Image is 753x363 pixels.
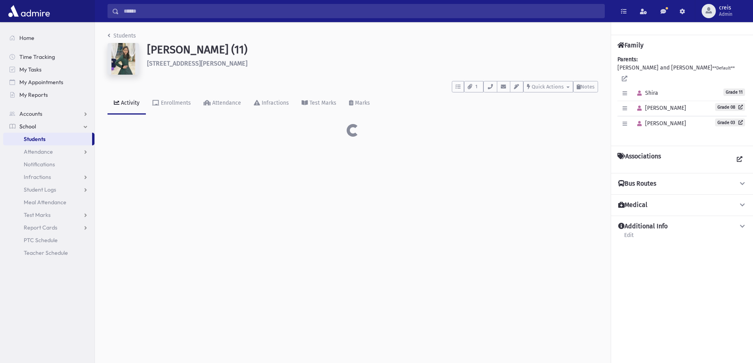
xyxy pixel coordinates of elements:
[19,34,34,41] span: Home
[3,63,94,76] a: My Tasks
[617,56,638,63] b: Parents:
[715,118,745,126] a: Grade 03
[308,100,336,106] div: Test Marks
[147,43,598,56] h1: [PERSON_NAME] (11)
[634,120,686,127] span: [PERSON_NAME]
[624,231,634,245] a: Edit
[19,91,48,98] span: My Reports
[523,81,573,92] button: Quick Actions
[618,180,656,188] h4: Bus Routes
[3,133,92,145] a: Students
[147,60,598,67] h6: [STREET_ADDRESS][PERSON_NAME]
[3,196,94,209] a: Meal Attendance
[24,148,53,155] span: Attendance
[19,110,42,117] span: Accounts
[24,211,51,218] span: Test Marks
[3,234,94,246] a: PTC Schedule
[3,120,94,133] a: School
[6,3,52,19] img: AdmirePro
[24,186,56,193] span: Student Logs
[3,221,94,234] a: Report Cards
[532,84,564,90] span: Quick Actions
[617,41,644,49] h4: Family
[24,224,57,231] span: Report Cards
[353,100,370,106] div: Marks
[108,32,136,43] nav: breadcrumb
[146,92,197,115] a: Enrollments
[108,43,139,75] img: w==
[715,103,745,111] a: Grade 08
[19,53,55,60] span: Time Tracking
[719,11,732,17] span: Admin
[24,161,55,168] span: Notifications
[719,5,732,11] span: creis
[617,222,747,231] button: Additional Info
[634,105,686,111] span: [PERSON_NAME]
[108,92,146,115] a: Activity
[617,180,747,188] button: Bus Routes
[119,4,604,18] input: Search
[3,209,94,221] a: Test Marks
[3,158,94,171] a: Notifications
[573,81,598,92] button: Notes
[473,83,480,90] span: 1
[3,76,94,88] a: My Appointments
[581,84,594,90] span: Notes
[3,107,94,120] a: Accounts
[3,183,94,196] a: Student Logs
[19,79,63,86] span: My Appointments
[723,88,745,96] span: Grade 11
[24,249,68,256] span: Teacher Schedule
[24,173,51,181] span: Infractions
[3,145,94,158] a: Attendance
[24,199,66,206] span: Meal Attendance
[159,100,191,106] div: Enrollments
[295,92,343,115] a: Test Marks
[617,152,661,167] h4: Associations
[732,152,747,167] a: View all Associations
[618,201,647,209] h4: Medical
[3,246,94,259] a: Teacher Schedule
[19,66,42,73] span: My Tasks
[3,32,94,44] a: Home
[3,88,94,101] a: My Reports
[108,32,136,39] a: Students
[617,201,747,209] button: Medical
[634,90,658,96] span: Shira
[197,92,247,115] a: Attendance
[24,237,58,244] span: PTC Schedule
[247,92,295,115] a: Infractions
[343,92,376,115] a: Marks
[211,100,241,106] div: Attendance
[260,100,289,106] div: Infractions
[119,100,140,106] div: Activity
[24,135,45,143] span: Students
[617,55,747,139] div: [PERSON_NAME] and [PERSON_NAME]
[3,51,94,63] a: Time Tracking
[618,222,668,231] h4: Additional Info
[464,81,483,92] button: 1
[19,123,36,130] span: School
[3,171,94,183] a: Infractions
